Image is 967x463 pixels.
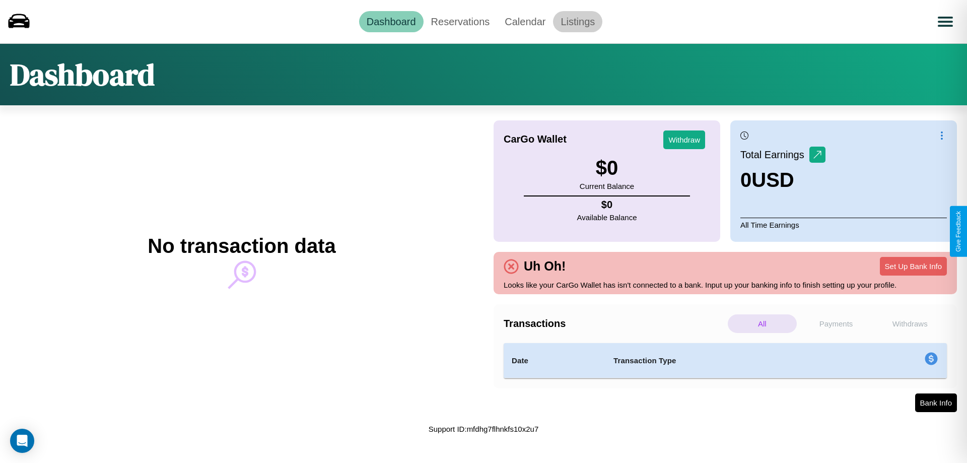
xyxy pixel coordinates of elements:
h4: Transaction Type [613,355,842,367]
button: Bank Info [915,393,957,412]
button: Set Up Bank Info [880,257,947,276]
div: Give Feedback [955,211,962,252]
h4: Date [512,355,597,367]
button: Open menu [931,8,959,36]
h3: 0 USD [740,169,825,191]
table: simple table [504,343,947,378]
a: Listings [553,11,602,32]
h4: $ 0 [577,199,637,211]
p: Support ID: mfdhg7flhnkfs10x2u7 [429,422,538,436]
h4: Uh Oh! [519,259,571,274]
p: Total Earnings [740,146,809,164]
p: Current Balance [580,179,634,193]
div: Open Intercom Messenger [10,429,34,453]
a: Reservations [424,11,498,32]
p: All Time Earnings [740,218,947,232]
p: All [728,314,797,333]
p: Looks like your CarGo Wallet has isn't connected to a bank. Input up your banking info to finish ... [504,278,947,292]
p: Available Balance [577,211,637,224]
h2: No transaction data [148,235,335,257]
h3: $ 0 [580,157,634,179]
p: Withdraws [875,314,944,333]
a: Calendar [497,11,553,32]
button: Withdraw [663,130,705,149]
h1: Dashboard [10,54,155,95]
h4: Transactions [504,318,725,329]
p: Payments [802,314,871,333]
a: Dashboard [359,11,424,32]
h4: CarGo Wallet [504,134,567,145]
